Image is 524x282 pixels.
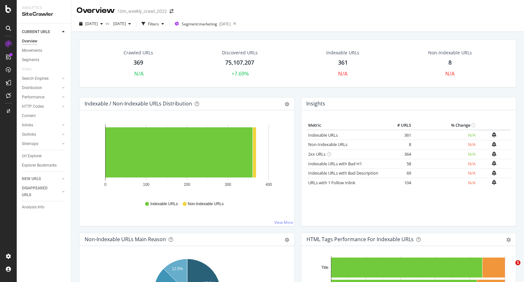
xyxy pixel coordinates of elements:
[285,102,289,106] div: gear
[22,122,33,129] div: Inlinks
[85,236,166,242] div: Non-Indexable URLs Main Reason
[22,176,60,182] a: NEW URLS
[22,38,67,45] a: Overview
[172,19,231,29] button: Segment:marketing[DATE]
[307,121,387,130] th: Metric
[22,11,66,18] div: SiteCrawler
[387,130,413,140] td: 361
[285,238,289,242] div: gear
[77,5,115,16] div: Overview
[308,132,338,138] a: Indexable URLs
[22,141,60,147] a: Sitemaps
[22,176,41,182] div: NEW URLS
[22,141,38,147] div: Sitemaps
[413,150,477,159] td: N/A
[22,204,44,211] div: Analysis Info
[413,159,477,168] td: N/A
[22,153,42,159] div: Url Explorer
[387,140,413,150] td: 8
[22,47,67,54] a: Movements
[139,19,167,29] button: Filters
[307,236,414,242] div: HTML Tags Performance for Indexable URLs
[492,132,496,137] div: bell-plus
[308,161,362,167] a: Indexable URLs with Bad H1
[111,19,133,29] button: [DATE]
[492,180,496,185] div: bell-plus
[22,103,44,110] div: HTTP Codes
[387,159,413,168] td: 58
[387,150,413,159] td: 364
[134,70,144,77] div: N/A
[148,21,159,27] div: Filters
[308,180,355,186] a: URLs with 1 Follow Inlink
[321,265,328,270] text: Title
[22,122,60,129] a: Inlinks
[445,70,455,77] div: N/A
[85,121,289,195] svg: A chart.
[413,140,477,150] td: N/A
[22,85,42,91] div: Distribution
[225,182,231,187] text: 300
[326,50,359,56] div: Indexable URLs
[506,238,511,242] div: gear
[188,201,224,207] span: Non-Indexable URLs
[22,47,42,54] div: Movements
[22,153,67,159] a: Url Explorer
[22,162,57,169] div: Explorer Bookmarks
[22,113,36,119] div: Content
[182,21,217,27] span: Segment: marketing
[265,182,272,187] text: 400
[22,75,49,82] div: Search Engines
[22,162,67,169] a: Explorer Bookmarks
[232,70,249,77] div: +7.69%
[133,59,143,67] div: 369
[492,170,496,176] div: bell-plus
[22,94,44,101] div: Performance
[387,168,413,178] td: 69
[338,70,348,77] div: N/A
[77,19,106,29] button: [DATE]
[106,21,111,26] span: vs
[22,131,60,138] a: Outlinks
[22,38,37,45] div: Overview
[85,21,98,26] span: 2025 Sep. 2nd
[22,185,60,198] a: DISAPPEARED URLS
[22,204,67,211] a: Analysis Info
[85,100,192,107] div: Indexable / Non-Indexable URLs Distribution
[502,260,518,276] iframe: Intercom live chat
[219,21,231,27] div: [DATE]
[22,29,60,35] a: CURRENT URLS
[274,220,293,225] a: View More
[22,66,32,73] div: Visits
[413,130,477,140] td: N/A
[22,75,60,82] a: Search Engines
[22,131,36,138] div: Outlinks
[22,85,60,91] a: Distribution
[117,8,167,14] div: 10m_weekly_crawl_2022
[413,168,477,178] td: N/A
[387,121,413,130] th: # URLS
[308,141,347,147] a: Non-Indexable URLs
[306,99,325,108] h4: Insights
[22,103,60,110] a: HTTP Codes
[170,9,173,14] div: arrow-right-arrow-left
[308,170,378,176] a: Indexable URLs with Bad Description
[387,178,413,187] td: 104
[172,267,183,271] text: 12.5%
[124,50,153,56] div: Crawled URLs
[22,94,60,101] a: Performance
[428,50,472,56] div: Non-Indexable URLs
[413,121,477,130] th: % Change
[22,29,50,35] div: CURRENT URLS
[492,161,496,166] div: bell-plus
[111,21,126,26] span: 2025 Mar. 25th
[22,113,67,119] a: Content
[222,50,258,56] div: Discovered URLs
[492,142,496,147] div: bell-plus
[22,5,66,11] div: Analytics
[308,151,326,157] a: 2xx URLs
[515,260,520,265] span: 1
[150,201,178,207] span: Indexable URLs
[22,66,38,73] a: Visits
